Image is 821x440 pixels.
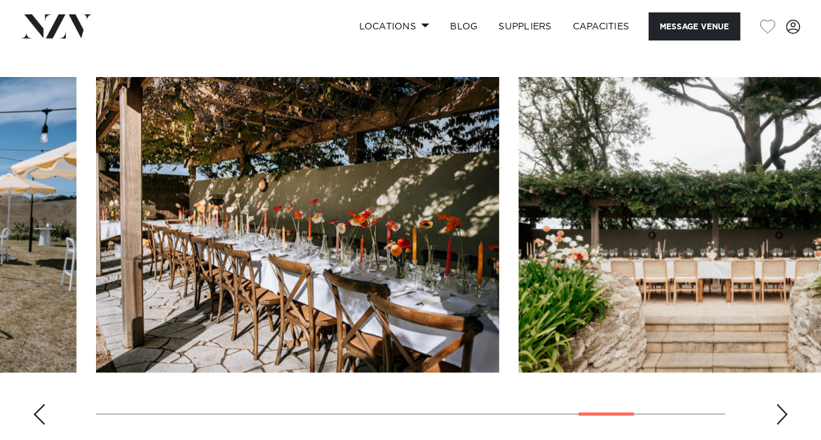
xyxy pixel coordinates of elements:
[21,14,92,38] img: nzv-logo.png
[440,12,488,40] a: BLOG
[649,12,740,40] button: Message Venue
[96,77,499,373] swiper-slide: 14 / 17
[348,12,440,40] a: Locations
[562,12,640,40] a: Capacities
[488,12,562,40] a: SUPPLIERS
